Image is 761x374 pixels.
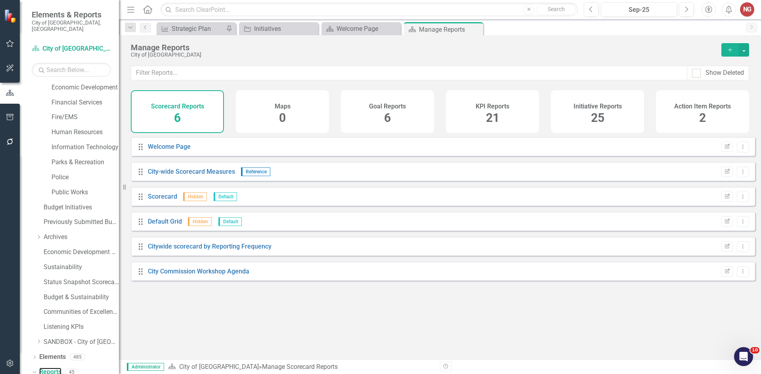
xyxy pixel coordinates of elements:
h4: Goal Reports [369,103,406,110]
a: Scorecard [148,193,177,200]
span: Default [218,217,242,226]
iframe: Intercom live chat [734,347,753,366]
h4: Initiative Reports [574,103,622,110]
span: 6 [174,111,181,125]
h4: Maps [275,103,291,110]
a: City-wide Scorecard Measures [148,168,235,175]
button: Sep-25 [601,2,677,17]
a: Initiatives [241,24,316,34]
a: Welcome Page [323,24,399,34]
div: Strategic Plan [172,24,224,34]
div: Manage Reports [131,43,713,52]
span: Administrator [127,363,164,371]
a: Elements [39,353,66,362]
a: Police [52,173,119,182]
a: Listening KPIs [44,323,119,332]
span: 6 [384,111,391,125]
a: Parks & Recreation [52,158,119,167]
input: Search ClearPoint... [161,3,578,17]
h4: KPI Reports [476,103,509,110]
a: Default Grid [148,218,182,225]
a: Communities of Excellence [44,308,119,317]
input: Filter Reports... [131,66,687,80]
span: Default [214,192,237,201]
a: Budget & Sustainability [44,293,119,302]
h4: Action Item Reports [674,103,731,110]
a: Financial Services [52,98,119,107]
small: City of [GEOGRAPHIC_DATA], [GEOGRAPHIC_DATA] [32,19,111,32]
span: 0 [279,111,286,125]
div: Show Deleted [706,68,744,78]
a: Human Resources [52,128,119,137]
h4: Scorecard Reports [151,103,204,110]
a: Economic Development [52,83,119,92]
span: Elements & Reports [32,10,111,19]
a: Fire/EMS [52,113,119,122]
a: City Commission Workshop Agenda [148,268,249,275]
span: 2 [699,111,706,125]
span: Hidden [183,192,207,201]
div: » Manage Scorecard Reports [168,363,434,372]
a: Sustainability [44,263,119,272]
img: ClearPoint Strategy [4,9,18,23]
a: Citywide scorecard by Reporting Frequency [148,243,272,250]
a: Strategic Plan [159,24,224,34]
a: Budget Initiatives [44,203,119,212]
a: Welcome Page [148,143,191,150]
a: City of [GEOGRAPHIC_DATA] [179,363,259,370]
span: 25 [591,111,604,125]
div: Sep-25 [604,5,674,15]
div: Welcome Page [337,24,399,34]
a: Archives [44,233,119,242]
span: 21 [486,111,499,125]
div: Initiatives [254,24,316,34]
button: NG [740,2,754,17]
div: Manage Reports [419,25,481,34]
a: City of [GEOGRAPHIC_DATA] [32,44,111,53]
div: City of [GEOGRAPHIC_DATA] [131,52,713,58]
div: 485 [70,354,85,361]
span: Search [548,6,565,12]
a: Information Technology [52,143,119,152]
span: 10 [750,347,759,353]
a: Economic Development Office [44,248,119,257]
span: Hidden [188,217,212,226]
a: SANDBOX - City of [GEOGRAPHIC_DATA] [44,338,119,347]
input: Search Below... [32,63,111,77]
a: Status Snapshot Scorecard [44,278,119,287]
a: Previously Submitted Budget Initiatives [44,218,119,227]
button: Search [536,4,576,15]
a: Public Works [52,188,119,197]
span: Reference [241,167,270,176]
